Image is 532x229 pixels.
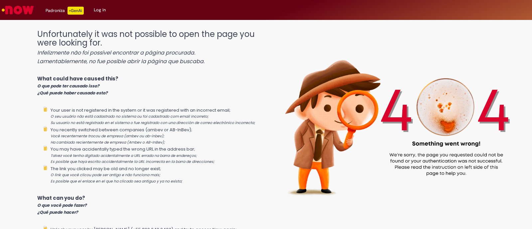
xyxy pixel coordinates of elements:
[46,7,84,15] div: Padroniza
[51,165,260,184] li: The link you clicked may be old and no longer exist;
[51,159,214,164] i: Es posible que haya escrito accidentalmente la URL incorrecta en la barra de direcciones;
[51,140,165,145] i: Ha cambiado recientemente de empresa (Ambev o AB-InBev);
[37,49,195,57] i: Infelizmente não foi possível encontrar a página procurada.
[37,30,260,65] h1: Unfortunately it was not possible to open the page you were looking for.
[37,57,204,65] i: Lamentablemente, no fue posible abrir la página que buscaba.
[51,106,260,126] li: Your user is not registered in the system or it was registered with an incorrect email;
[51,114,208,119] i: O seu usuário não está cadastrado no sistema ou foi cadastrado com email incorreto;
[37,90,108,96] i: ¿Qué puede haber causado esto?
[37,83,99,89] i: O que pode ter causado isso?
[260,23,532,213] img: 404_ambev_new.png
[37,209,78,215] i: ¿Qué puede hacer?
[51,179,182,184] i: Es posible que el enlace en el que ha clicado sea antiguo y ya no exista;
[37,194,260,216] p: What can you do?
[1,3,35,17] img: ServiceNow
[51,172,160,177] i: O link que você clicou pode ser antigo e não funciona mais;
[51,153,197,158] i: Talvez você tenha digitado acidentalmente a URL errada na barra de endereços;
[67,7,84,15] p: +GenAi
[51,126,260,146] li: You recently switched between companies (ambev or AB-InBev);
[51,134,164,139] i: Você recentemente trocou de empresa (ambev ou ab-inbev);
[37,75,260,96] p: What could have caused this?
[51,145,260,165] li: You may have accidentally typed the wrong URL in the address bar;
[51,120,255,125] i: Su usuario no está registrado en el sistema o fue registrado con una dirección de correo electrón...
[37,202,87,208] i: O que você pode fazer?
